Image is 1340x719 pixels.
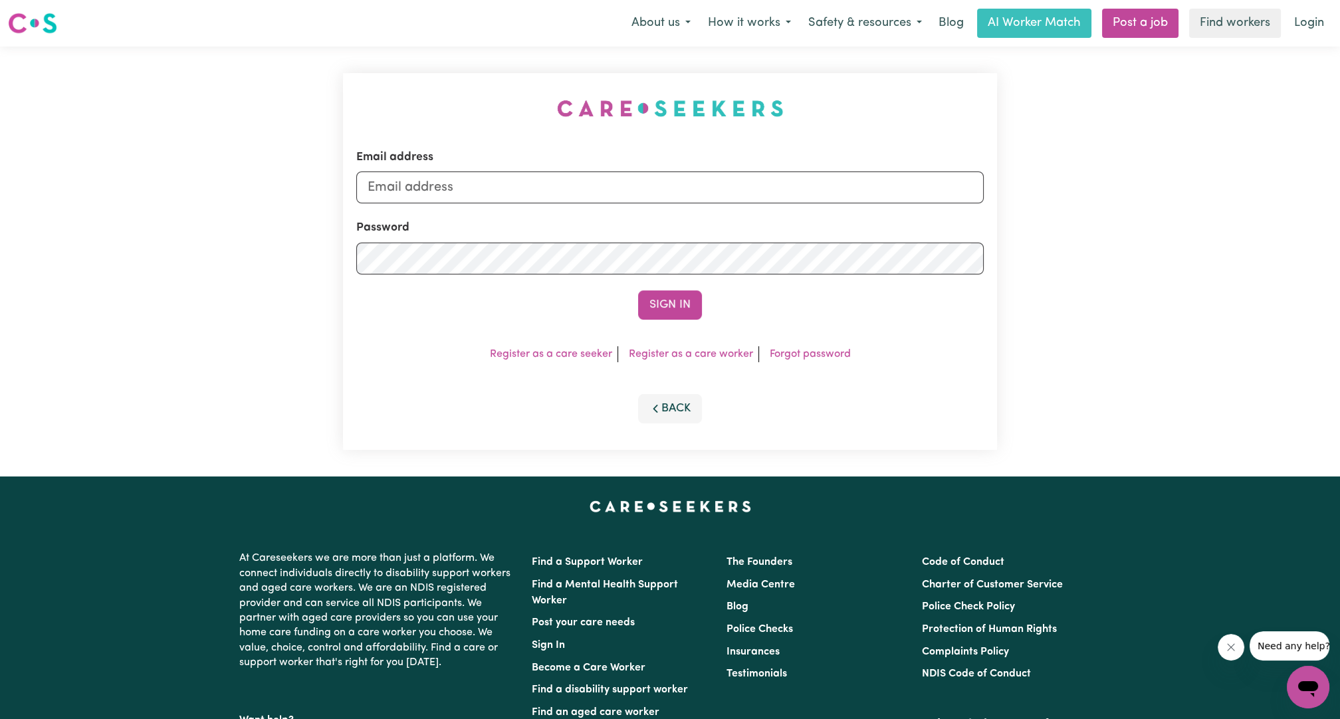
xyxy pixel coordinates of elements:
a: Blog [726,601,748,612]
a: Become a Care Worker [532,663,645,673]
iframe: Button to launch messaging window [1287,666,1329,708]
a: The Founders [726,557,792,567]
a: Police Checks [726,624,793,635]
a: Find an aged care worker [532,707,659,718]
p: At Careseekers we are more than just a platform. We connect individuals directly to disability su... [239,546,516,675]
button: Sign In [638,290,702,320]
a: Find workers [1189,9,1281,38]
a: Find a disability support worker [532,684,688,695]
a: NDIS Code of Conduct [922,668,1031,679]
img: Careseekers logo [8,11,57,35]
iframe: Message from company [1250,631,1329,661]
a: Register as a care worker [629,349,753,359]
a: Find a Mental Health Support Worker [532,579,678,606]
a: Code of Conduct [922,557,1004,567]
a: Careseekers logo [8,8,57,39]
label: Email address [356,149,433,166]
input: Email address [356,171,984,203]
a: Post a job [1102,9,1178,38]
a: AI Worker Match [977,9,1091,38]
a: Blog [931,9,972,38]
a: Register as a care seeker [490,349,612,359]
a: Protection of Human Rights [922,624,1057,635]
button: About us [623,9,699,37]
button: Safety & resources [800,9,931,37]
a: Find a Support Worker [532,557,643,567]
a: Charter of Customer Service [922,579,1063,590]
a: Forgot password [770,349,851,359]
a: Post your care needs [532,617,635,628]
button: How it works [699,9,800,37]
span: Need any help? [8,9,80,20]
a: Testimonials [726,668,787,679]
a: Media Centre [726,579,795,590]
a: Login [1286,9,1332,38]
label: Password [356,219,409,237]
a: Careseekers home page [590,500,751,511]
a: Police Check Policy [922,601,1015,612]
iframe: Close message [1218,634,1244,661]
button: Back [638,394,702,423]
a: Complaints Policy [922,647,1009,657]
a: Sign In [532,640,565,651]
a: Insurances [726,647,780,657]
